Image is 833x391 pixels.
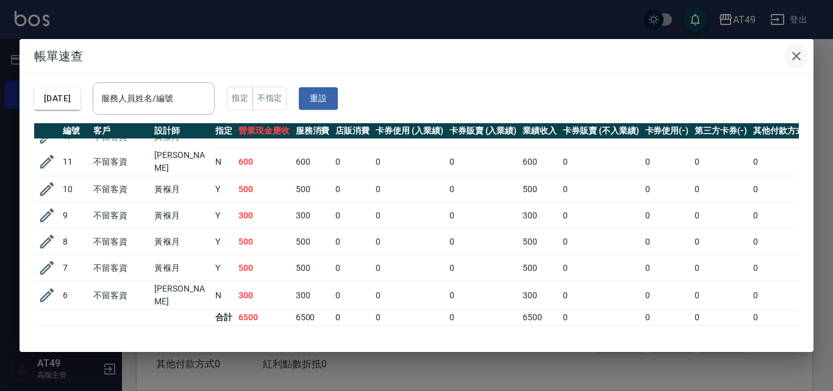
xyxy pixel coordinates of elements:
[60,203,90,229] td: 9
[212,176,235,203] td: Y
[560,203,642,229] td: 0
[692,148,750,176] td: 0
[446,281,520,310] td: 0
[642,229,692,255] td: 0
[212,148,235,176] td: N
[293,176,333,203] td: 500
[750,310,817,326] td: 0
[293,229,333,255] td: 500
[332,229,373,255] td: 0
[692,310,750,326] td: 0
[60,176,90,203] td: 10
[560,176,642,203] td: 0
[151,123,212,139] th: 設計師
[90,176,151,203] td: 不留客資
[90,281,151,310] td: 不留客資
[235,176,293,203] td: 500
[212,255,235,281] td: Y
[560,310,642,326] td: 0
[252,87,287,110] button: 不指定
[20,39,813,73] h2: 帳單速查
[90,148,151,176] td: 不留客資
[692,281,750,310] td: 0
[642,176,692,203] td: 0
[293,148,333,176] td: 600
[332,310,373,326] td: 0
[642,310,692,326] td: 0
[642,255,692,281] td: 0
[293,310,333,326] td: 6500
[520,229,560,255] td: 500
[750,148,817,176] td: 0
[642,281,692,310] td: 0
[446,310,520,326] td: 0
[373,203,446,229] td: 0
[446,123,520,139] th: 卡券販賣 (入業績)
[332,281,373,310] td: 0
[60,281,90,310] td: 6
[90,229,151,255] td: 不留客資
[60,229,90,255] td: 8
[692,255,750,281] td: 0
[293,255,333,281] td: 500
[750,281,817,310] td: 0
[373,123,446,139] th: 卡券使用 (入業績)
[750,255,817,281] td: 0
[642,123,692,139] th: 卡券使用(-)
[373,229,446,255] td: 0
[560,229,642,255] td: 0
[212,310,235,326] td: 合計
[60,123,90,139] th: 編號
[373,176,446,203] td: 0
[373,148,446,176] td: 0
[235,229,293,255] td: 500
[212,281,235,310] td: N
[151,203,212,229] td: 黃褓月
[90,255,151,281] td: 不留客資
[235,203,293,229] td: 300
[750,176,817,203] td: 0
[293,123,333,139] th: 服務消費
[90,123,151,139] th: 客戶
[520,176,560,203] td: 500
[520,281,560,310] td: 300
[750,203,817,229] td: 0
[692,203,750,229] td: 0
[235,310,293,326] td: 6500
[373,255,446,281] td: 0
[332,148,373,176] td: 0
[373,281,446,310] td: 0
[60,255,90,281] td: 7
[151,255,212,281] td: 黃褓月
[293,203,333,229] td: 300
[90,203,151,229] td: 不留客資
[212,203,235,229] td: Y
[560,255,642,281] td: 0
[642,148,692,176] td: 0
[560,281,642,310] td: 0
[446,229,520,255] td: 0
[151,229,212,255] td: 黃褓月
[235,148,293,176] td: 600
[446,255,520,281] td: 0
[235,281,293,310] td: 300
[373,310,446,326] td: 0
[750,229,817,255] td: 0
[235,123,293,139] th: 營業現金應收
[692,123,750,139] th: 第三方卡券(-)
[332,255,373,281] td: 0
[332,203,373,229] td: 0
[446,148,520,176] td: 0
[34,87,80,110] button: [DATE]
[293,281,333,310] td: 300
[235,255,293,281] td: 500
[642,203,692,229] td: 0
[520,148,560,176] td: 600
[227,87,253,110] button: 指定
[60,148,90,176] td: 11
[299,87,338,110] button: 重設
[750,123,817,139] th: 其他付款方式(-)
[520,203,560,229] td: 300
[446,203,520,229] td: 0
[212,123,235,139] th: 指定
